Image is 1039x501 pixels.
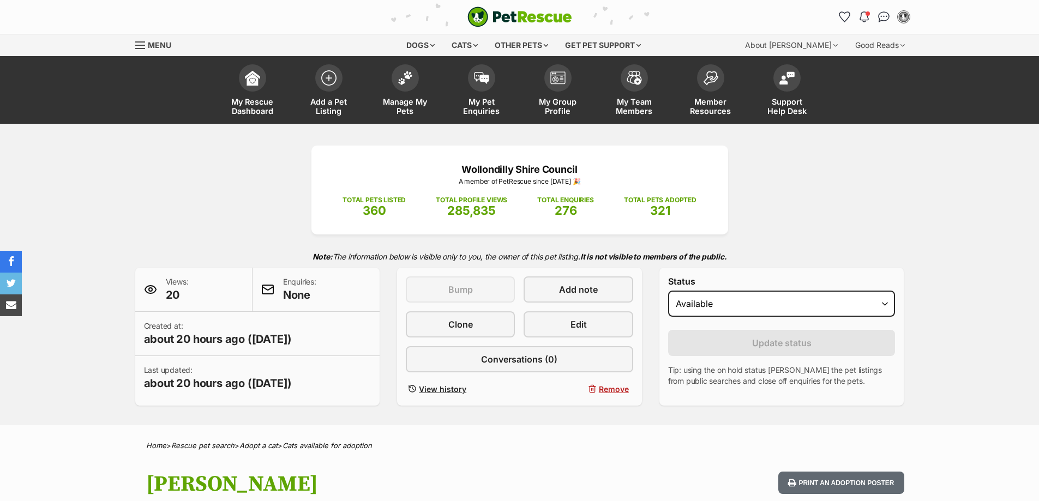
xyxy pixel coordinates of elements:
[171,441,235,450] a: Rescue pet search
[570,318,587,331] span: Edit
[328,162,712,177] p: Wollondilly Shire Council
[550,71,566,84] img: group-profile-icon-3fa3cf56718a62981997c0bc7e787c4b2cf8bcc04b72c1350f741eb67cf2f40e.svg
[668,330,896,356] button: Update status
[146,441,166,450] a: Home
[856,8,873,26] button: Notifications
[762,97,812,116] span: Support Help Desk
[749,59,825,124] a: Support Help Desk
[321,70,337,86] img: add-pet-listing-icon-0afa8454b4691262ce3f59096e99ab1cd57d4a30225e0717b998d2c9b9846f56.svg
[406,311,515,337] a: Clone
[599,383,629,395] span: Remove
[481,353,557,366] span: Conversations (0)
[898,11,909,22] img: Wollondilly Shire Council profile pic
[650,203,670,218] span: 321
[436,195,507,205] p: TOTAL PROFILE VIEWS
[848,34,912,56] div: Good Reads
[672,59,749,124] a: Member Resources
[135,34,179,54] a: Menu
[406,346,633,372] a: Conversations (0)
[381,97,430,116] span: Manage My Pets
[419,383,466,395] span: View history
[283,287,316,303] span: None
[875,8,893,26] a: Conversations
[779,71,795,84] img: help-desk-icon-fdf02630f3aa405de69fd3d07c3f3aa587a6932b1a1747fa1d2bba05be0121f9.svg
[737,34,845,56] div: About [PERSON_NAME]
[144,331,292,347] span: about 20 hours ago ([DATE])
[239,441,278,450] a: Adopt a cat
[524,276,633,303] a: Add note
[624,195,696,205] p: TOTAL PETS ADOPTED
[214,59,291,124] a: My Rescue Dashboard
[144,376,292,391] span: about 20 hours ago ([DATE])
[467,7,572,27] img: logo-cat-932fe2b9b8326f06289b0f2fb663e598f794de774fb13d1741a6617ecf9a85b4.svg
[343,195,406,205] p: TOTAL PETS LISTED
[367,59,443,124] a: Manage My Pets
[668,365,896,387] p: Tip: using the on hold status [PERSON_NAME] the pet listings from public searches and close off e...
[148,40,171,50] span: Menu
[283,276,316,303] p: Enquiries:
[627,71,642,85] img: team-members-icon-5396bd8760b3fe7c0b43da4ab00e1e3bb1a5d9ba89233759b79545d2d3fc5d0d.svg
[245,70,260,86] img: dashboard-icon-eb2f2d2d3e046f16d808141f083e7271f6b2e854fb5c12c21221c1fb7104beca.svg
[119,442,921,450] div: > > >
[146,472,608,497] h1: [PERSON_NAME]
[144,321,292,347] p: Created at:
[457,97,506,116] span: My Pet Enquiries
[752,336,812,349] span: Update status
[703,71,718,86] img: member-resources-icon-8e73f808a243e03378d46382f2149f9095a855e16c252ad45f914b54edf8863c.svg
[686,97,735,116] span: Member Resources
[166,276,189,303] p: Views:
[533,97,582,116] span: My Group Profile
[363,203,386,218] span: 360
[398,71,413,85] img: manage-my-pets-icon-02211641906a0b7f246fdf0571729dbe1e7629f14944591b6c1af311fb30b64b.svg
[406,381,515,397] a: View history
[580,252,727,261] strong: It is not visible to members of the public.
[291,59,367,124] a: Add a Pet Listing
[328,177,712,186] p: A member of PetRescue since [DATE] 🎉
[399,34,442,56] div: Dogs
[668,276,896,286] label: Status
[555,203,577,218] span: 276
[878,11,890,22] img: chat-41dd97257d64d25036548639549fe6c8038ab92f7586957e7f3b1b290dea8141.svg
[596,59,672,124] a: My Team Members
[228,97,277,116] span: My Rescue Dashboard
[836,8,912,26] ul: Account quick links
[144,365,292,391] p: Last updated:
[135,245,904,268] p: The information below is visible only to you, the owner of this pet listing.
[443,59,520,124] a: My Pet Enquiries
[487,34,556,56] div: Other pets
[559,283,598,296] span: Add note
[444,34,485,56] div: Cats
[524,311,633,337] a: Edit
[860,11,868,22] img: notifications-46538b983faf8c2785f20acdc204bb7945ddae34d4c08c2a6579f10ce5e182be.svg
[836,8,854,26] a: Favourites
[467,7,572,27] a: PetRescue
[283,441,372,450] a: Cats available for adoption
[406,276,515,303] button: Bump
[895,8,912,26] button: My account
[610,97,659,116] span: My Team Members
[448,318,473,331] span: Clone
[557,34,648,56] div: Get pet support
[304,97,353,116] span: Add a Pet Listing
[778,472,904,494] button: Print an adoption poster
[447,203,496,218] span: 285,835
[166,287,189,303] span: 20
[520,59,596,124] a: My Group Profile
[524,381,633,397] button: Remove
[537,195,593,205] p: TOTAL ENQUIRIES
[448,283,473,296] span: Bump
[474,72,489,84] img: pet-enquiries-icon-7e3ad2cf08bfb03b45e93fb7055b45f3efa6380592205ae92323e6603595dc1f.svg
[313,252,333,261] strong: Note:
